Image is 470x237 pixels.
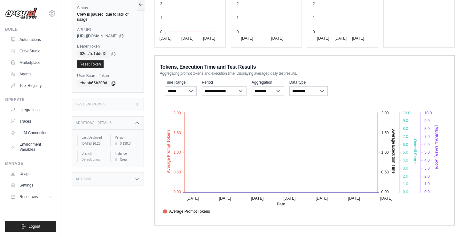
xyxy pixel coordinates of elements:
[424,134,430,139] tspan: 7.0
[424,118,430,123] tspan: 9.0
[424,182,430,186] tspan: 1.0
[5,97,56,102] div: Operate
[8,139,56,155] a: Environment Variables
[403,190,408,194] tspan: 0.0
[166,129,171,173] text: Average Prompt Tokens
[251,196,263,201] tspan: [DATE]
[403,150,408,155] tspan: 5.0
[241,36,253,41] tspan: [DATE]
[403,174,408,179] tspan: 2.0
[5,161,56,166] div: Manage
[181,36,193,41] tspan: [DATE]
[413,139,417,164] text: Overall Score
[391,129,396,173] text: Average Execution Time
[403,111,411,115] tspan: 10.0
[424,190,430,194] tspan: 0.0
[424,150,430,155] tspan: 5.0
[237,30,239,34] tspan: 0
[8,116,56,126] a: Traces
[115,135,138,140] label: Version
[163,209,210,214] span: Average Prompt Tokens
[202,80,247,85] label: Period
[8,80,56,91] a: Tool Registry
[5,7,37,19] img: Logo
[173,131,181,135] tspan: 1.50
[77,44,138,49] label: Bearer Token
[8,34,56,45] a: Automations
[271,36,283,41] tspan: [DATE]
[187,196,199,201] tspan: [DATE]
[313,30,315,34] tspan: 0
[403,166,408,171] tspan: 3.0
[403,142,408,147] tspan: 6.0
[8,69,56,79] a: Agents
[424,174,430,179] tspan: 2.0
[77,27,138,32] label: API URL
[5,221,56,232] button: Logout
[381,131,389,135] tspan: 1.50
[283,196,295,201] tspan: [DATE]
[317,36,329,41] tspan: [DATE]
[438,206,470,237] iframe: Chat Widget
[237,2,239,6] tspan: 2
[77,5,138,11] label: Status
[8,128,56,138] a: LLM Connections
[219,196,231,201] tspan: [DATE]
[381,190,389,194] tspan: 0.00
[434,125,439,169] text: [MEDICAL_DATA] Score
[8,46,56,56] a: Crew Studio
[160,2,162,6] tspan: 2
[277,202,285,206] text: Date
[381,111,389,115] tspan: 2.00
[424,166,430,171] tspan: 3.0
[160,63,256,71] span: Tokens, Execution Time and Test Results
[203,36,215,41] tspan: [DATE]
[115,151,138,156] label: Instance
[424,126,430,131] tspan: 8.0
[8,180,56,190] a: Settings
[403,126,408,131] tspan: 8.0
[115,141,138,146] div: 0.130.0
[82,142,100,145] time: August 26, 2025 at 16:28 IST
[237,16,239,20] tspan: 1
[160,71,297,76] span: Aggregating prompt tokens and execution time. Displaying averaged daily test results.
[403,158,408,163] tspan: 4.0
[8,57,56,68] a: Marketplace
[77,73,138,78] label: User Bearer Token
[77,60,104,68] a: Reset Token
[160,36,172,41] tspan: [DATE]
[381,150,389,155] tspan: 1.00
[82,151,105,156] label: Branch
[82,135,105,140] label: Last Deployed
[380,196,392,201] tspan: [DATE]
[424,158,430,163] tspan: 4.0
[5,27,56,32] div: Build
[160,16,162,20] tspan: 1
[252,80,284,85] label: Aggregation
[313,16,315,20] tspan: 1
[76,103,106,106] h3: Test Endpoints
[289,80,328,85] label: Data type
[82,158,102,161] span: Default branch
[173,150,181,155] tspan: 1.00
[173,170,181,174] tspan: 0.50
[76,177,91,181] h3: Actions
[8,105,56,115] a: Integrations
[20,194,38,199] span: Resources
[424,142,430,147] tspan: 6.0
[352,36,364,41] tspan: [DATE]
[313,2,315,6] tspan: 2
[403,134,408,139] tspan: 7.0
[77,50,110,58] code: 62ec1dfdde3f
[424,111,432,115] tspan: 10.0
[160,30,162,34] tspan: 0
[8,192,56,202] button: Resources
[77,12,138,22] div: Crew is paused, due to lack of usage
[28,224,40,229] span: Logout
[316,196,328,201] tspan: [DATE]
[115,157,138,162] div: Crew
[381,170,389,174] tspan: 0.50
[76,121,112,125] h3: Additional Details
[348,196,360,201] tspan: [DATE]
